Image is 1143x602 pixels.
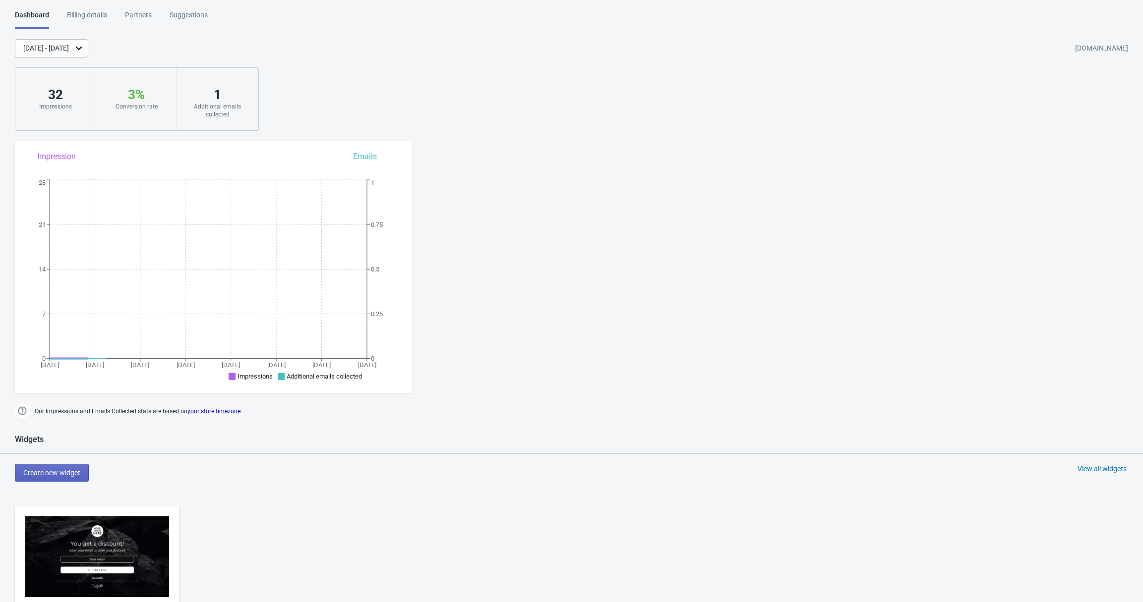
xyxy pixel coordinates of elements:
button: Create new widget [15,464,89,482]
iframe: chat widget [1101,562,1133,592]
div: Dashboard [15,10,49,29]
tspan: 21 [39,221,46,228]
tspan: 0 [371,355,374,362]
div: 1 [187,87,248,103]
tspan: [DATE] [312,361,331,369]
tspan: 28 [39,179,46,186]
span: Create new widget [23,469,80,477]
div: Impressions [25,103,86,110]
tspan: 0 [42,355,46,362]
div: Partners [125,10,152,27]
tspan: 7 [42,310,46,318]
img: help.png [15,403,30,418]
span: Additional emails collected [287,373,362,380]
tspan: [DATE] [222,361,240,369]
tspan: [DATE] [131,361,149,369]
tspan: [DATE] [41,361,59,369]
tspan: [DATE] [86,361,104,369]
div: View all widgets [1078,464,1127,474]
tspan: 0.25 [371,310,383,318]
div: 32 [25,87,86,103]
span: Our Impressions and Emails Collected stats are based on . [35,403,242,420]
tspan: [DATE] [358,361,376,369]
span: Impressions [238,373,273,380]
div: Additional emails collected [187,103,248,118]
tspan: 0.75 [371,221,383,228]
div: [DATE] - [DATE] [23,43,69,54]
tspan: [DATE] [177,361,195,369]
a: your store timezone [187,408,241,415]
img: full_screen_popup.jpg [25,516,169,597]
tspan: 14 [39,266,46,273]
div: [DOMAIN_NAME] [1075,40,1128,57]
div: Billing details [67,10,107,27]
div: 3 % [106,87,167,103]
tspan: 1 [371,179,374,186]
tspan: 0.5 [371,266,379,273]
tspan: [DATE] [267,361,286,369]
div: Suggestions [170,10,208,27]
div: Conversion rate [106,103,167,110]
